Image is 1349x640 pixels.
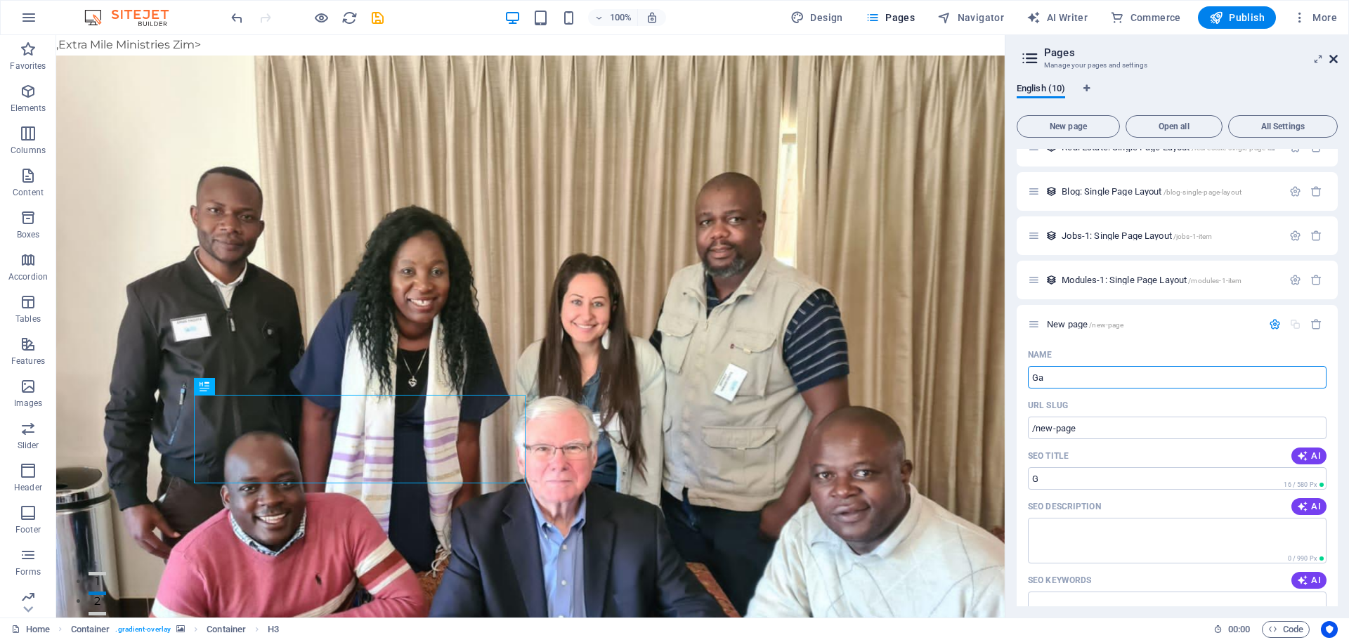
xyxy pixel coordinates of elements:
[1044,46,1338,59] h2: Pages
[1126,115,1223,138] button: Open all
[1173,233,1213,240] span: /jobs-1-item
[1045,230,1057,242] div: This layout is used as a template for all items (e.g. a blog post) of this collection. The conten...
[1310,274,1322,286] div: Remove
[32,537,50,540] button: 1
[1188,277,1242,285] span: /modules-1-item
[13,187,44,198] p: Content
[1291,572,1327,589] button: AI
[1062,186,1242,197] span: Blog: Single Page Layout
[1043,320,1262,329] div: New page/new-page
[1209,11,1265,25] span: Publish
[18,440,39,451] p: Slider
[1228,621,1250,638] span: 00 00
[207,621,246,638] span: Click to select. Double-click to edit
[1297,575,1321,586] span: AI
[1287,6,1343,29] button: More
[1017,83,1338,110] div: Language Tabs
[1047,319,1123,329] span: New page
[15,566,41,577] p: Forms
[1198,6,1276,29] button: Publish
[1062,275,1242,285] span: Modules-1: Single Page Layout
[1269,318,1281,330] div: Settings
[81,9,186,26] img: Editor Logo
[11,145,46,156] p: Columns
[1028,349,1052,360] p: Name
[1281,480,1327,490] span: Calculated pixel length in search results
[11,103,46,114] p: Elements
[1023,122,1114,131] span: New page
[1104,6,1187,29] button: Commerce
[15,524,41,535] p: Footer
[1044,59,1310,72] h3: Manage your pages and settings
[1062,230,1212,241] span: Jobs-1: Single Page Layout
[785,6,849,29] button: Design
[1285,554,1327,563] span: Calculated pixel length in search results
[369,9,386,26] button: save
[14,482,42,493] p: Header
[1057,231,1282,240] div: Jobs-1: Single Page Layout/jobs-1-item
[609,9,632,26] h6: 100%
[229,10,245,26] i: Undo: Change pages (Ctrl+Z)
[588,9,638,26] button: 100%
[14,398,43,409] p: Images
[1057,187,1282,196] div: Blog: Single Page Layout/blog-single-page-layout
[1310,185,1322,197] div: Remove
[32,556,50,560] button: 2
[1238,624,1240,634] span: :
[1228,115,1338,138] button: All Settings
[1291,448,1327,464] button: AI
[1017,115,1120,138] button: New page
[1028,400,1068,411] label: Last part of the URL for this page
[646,11,658,24] i: On resize automatically adjust zoom level to fit chosen device.
[1132,122,1216,131] span: Open all
[10,60,46,72] p: Favorites
[1021,6,1093,29] button: AI Writer
[1262,621,1310,638] button: Code
[228,9,245,26] button: undo
[268,621,279,638] span: Click to select. Double-click to edit
[1289,185,1301,197] div: Settings
[1268,621,1303,638] span: Code
[790,11,843,25] span: Design
[176,625,185,633] i: This element contains a background
[1017,80,1065,100] span: English (10)
[1027,11,1088,25] span: AI Writer
[11,621,50,638] a: Click to cancel selection. Double-click to open Pages
[1045,185,1057,197] div: This layout is used as a template for all items (e.g. a blog post) of this collection. The conten...
[15,313,41,325] p: Tables
[1028,450,1069,462] p: SEO Title
[866,11,915,25] span: Pages
[1028,417,1327,439] input: Last part of the URL for this page
[8,271,48,282] p: Accordion
[937,11,1004,25] span: Navigator
[1291,498,1327,515] button: AI
[341,9,358,26] button: reload
[1284,481,1317,488] span: 16 / 580 Px
[1164,188,1242,196] span: /blog-single-page-layout
[71,621,280,638] nav: breadcrumb
[370,10,386,26] i: Save (Ctrl+S)
[2,3,145,16] extra: Extra Mile Ministries Zim>
[1288,555,1317,562] span: 0 / 990 Px
[1310,318,1322,330] div: Remove
[1057,275,1282,285] div: Modules-1: Single Page Layout/modules-1-item
[932,6,1010,29] button: Navigator
[1297,450,1321,462] span: AI
[115,621,171,638] span: . gradient-overlay
[1234,122,1331,131] span: All Settings
[11,355,45,367] p: Features
[1028,575,1091,586] p: SEO Keywords
[1028,501,1101,512] p: SEO Description
[1028,467,1327,490] input: G
[1297,501,1321,512] span: AI
[1289,230,1301,242] div: Settings
[17,229,40,240] p: Boxes
[1213,621,1251,638] h6: Session time
[1289,274,1301,286] div: Settings
[1045,274,1057,286] div: This layout is used as a template for all items (e.g. a blog post) of this collection. The conten...
[1293,11,1337,25] span: More
[785,6,849,29] div: Design (Ctrl+Alt+Y)
[1028,400,1068,411] p: URL SLUG
[1321,621,1338,638] button: Usercentrics
[313,9,330,26] button: Click here to leave preview mode and continue editing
